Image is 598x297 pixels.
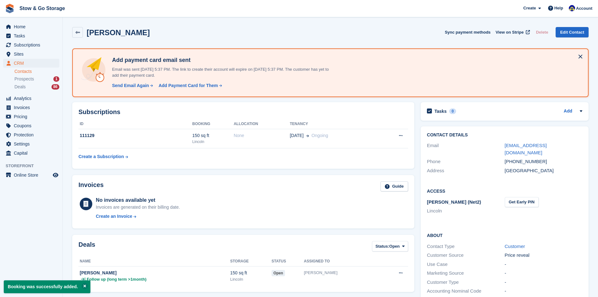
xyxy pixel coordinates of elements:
[533,27,551,37] button: Delete
[234,119,290,129] th: Allocation
[5,4,14,13] img: stora-icon-8386f47178a22dfd0bd8f6a31ec36ba5ce8667c1dd55bd0f319d3a0aa187defe.svg
[80,270,230,276] div: [PERSON_NAME]
[3,50,59,58] a: menu
[14,140,51,148] span: Settings
[3,41,59,49] a: menu
[6,163,62,169] span: Storefront
[505,167,582,174] div: [GEOGRAPHIC_DATA]
[78,108,408,116] h2: Subscriptions
[14,103,51,112] span: Invoices
[427,158,504,165] div: Phone
[53,76,59,82] div: 1
[14,50,51,58] span: Sites
[445,27,491,37] button: Sync payment methods
[496,29,524,36] span: View on Stripe
[78,153,124,160] div: Create a Subscription
[156,82,223,89] a: Add Payment Card for Them
[192,132,234,139] div: 150 sq ft
[14,171,51,179] span: Online Store
[556,27,589,37] a: Edit Contact
[4,280,90,293] p: Booking was successfully added.
[110,57,329,64] h4: Add payment card email sent
[427,232,582,238] h2: About
[505,244,525,249] a: Customer
[3,59,59,68] a: menu
[505,158,582,165] div: [PHONE_NUMBER]
[87,28,150,37] h2: [PERSON_NAME]
[192,139,234,145] div: Lincoln
[3,140,59,148] a: menu
[427,279,504,286] div: Customer Type
[110,66,329,79] p: Email was sent [DATE] 5:37 PM. The link to create their account will expire on [DATE] 5:37 PM. Th...
[96,213,132,220] div: Create an Invoice
[505,197,539,207] button: Get Early PIN
[14,149,51,157] span: Capital
[505,261,582,268] div: -
[449,108,456,114] div: 0
[3,94,59,103] a: menu
[427,288,504,295] div: Accounting Nominal Code
[14,84,26,90] span: Deals
[427,270,504,277] div: Marketing Source
[80,57,107,83] img: add-payment-card-4dbda4983b697a7845d177d07a5d71e8a16f1ec00487972de202a45f1e8132f5.svg
[78,181,104,192] h2: Invoices
[427,188,582,194] h2: Access
[505,143,547,155] a: [EMAIL_ADDRESS][DOMAIN_NAME]
[311,133,328,138] span: Ongoing
[230,276,272,283] div: Lincoln
[3,103,59,112] a: menu
[14,121,51,130] span: Coupons
[505,279,582,286] div: -
[230,256,272,267] th: Storage
[78,132,192,139] div: 111129
[505,270,582,277] div: -
[3,171,59,179] a: menu
[84,276,85,283] span: |
[3,112,59,121] a: menu
[192,119,234,129] th: Booking
[78,119,192,129] th: ID
[427,133,582,138] h2: Contact Details
[427,261,504,268] div: Use Case
[14,69,59,74] a: Contacts
[380,181,408,192] a: Guide
[14,76,59,82] a: Prospects 1
[272,270,285,276] span: open
[427,207,504,215] li: Lincoln
[493,27,531,37] a: View on Stripe
[290,132,304,139] span: [DATE]
[78,241,95,253] h2: Deals
[434,108,447,114] h2: Tasks
[3,22,59,31] a: menu
[523,5,536,11] span: Create
[14,31,51,40] span: Tasks
[389,243,400,250] span: Open
[14,22,51,31] span: Home
[375,243,389,250] span: Status:
[14,94,51,103] span: Analytics
[96,204,180,211] div: Invoices are generated on their billing date.
[290,119,378,129] th: Tenancy
[427,243,504,250] div: Contact Type
[52,171,59,179] a: Preview store
[427,167,504,174] div: Address
[304,256,379,267] th: Assigned to
[234,132,290,139] div: None
[96,196,180,204] div: No invoices available yet
[14,76,34,82] span: Prospects
[564,108,572,115] a: Add
[230,270,272,276] div: 150 sq ft
[554,5,563,11] span: Help
[427,199,481,205] span: [PERSON_NAME] (Net2)
[159,82,218,89] div: Add Payment Card for Them
[569,5,575,11] img: Rob Good-Stephenson
[3,149,59,157] a: menu
[576,5,592,12] span: Account
[14,59,51,68] span: CRM
[51,84,59,90] div: 86
[3,121,59,130] a: menu
[427,252,504,259] div: Customer Source
[87,276,146,283] span: Follow up (long term >1month)
[14,112,51,121] span: Pricing
[3,31,59,40] a: menu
